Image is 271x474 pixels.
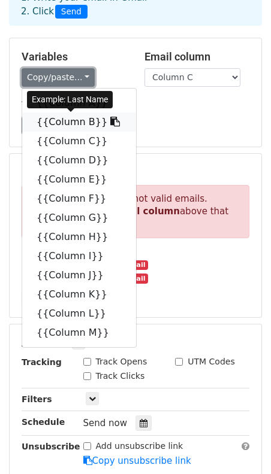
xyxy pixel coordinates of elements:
[83,418,128,429] span: Send now
[188,355,234,368] label: UTM Codes
[22,417,65,427] strong: Schedule
[96,355,147,368] label: Track Opens
[22,132,136,151] a: {{Column C}}
[22,93,136,113] a: {{Column A}}
[22,189,136,208] a: {{Column F}}
[22,266,136,285] a: {{Column J}}
[96,370,145,382] label: Track Clicks
[22,247,136,266] a: {{Column I}}
[83,455,191,466] a: Copy unsubscribe link
[22,170,136,189] a: {{Column E}}
[22,304,136,323] a: {{Column L}}
[22,50,127,63] h5: Variables
[55,5,88,19] span: Send
[144,50,249,63] h5: Email column
[22,442,80,451] strong: Unsubscribe
[22,357,62,367] strong: Tracking
[22,323,136,342] a: {{Column M}}
[22,285,136,304] a: {{Column K}}
[211,417,271,474] iframe: Chat Widget
[112,206,180,217] strong: Email column
[96,440,183,452] label: Add unsubscribe link
[27,91,113,108] div: Example: Last Name
[22,113,136,132] a: {{Column B}}
[22,208,136,227] a: {{Column G}}
[22,151,136,170] a: {{Column D}}
[22,227,136,247] a: {{Column H}}
[22,394,52,404] strong: Filters
[22,68,95,87] a: Copy/paste...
